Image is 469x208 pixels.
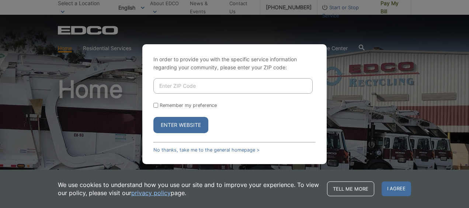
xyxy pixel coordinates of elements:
[153,147,260,153] a: No thanks, take me to the general homepage >
[160,103,217,108] label: Remember my preference
[153,117,208,133] button: Enter Website
[131,189,171,197] a: privacy policy
[327,181,374,196] a: Tell me more
[153,55,316,72] p: In order to provide you with the specific service information regarding your community, please en...
[153,78,313,94] input: Enter ZIP Code
[382,181,411,196] span: I agree
[58,181,320,197] p: We use cookies to understand how you use our site and to improve your experience. To view our pol...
